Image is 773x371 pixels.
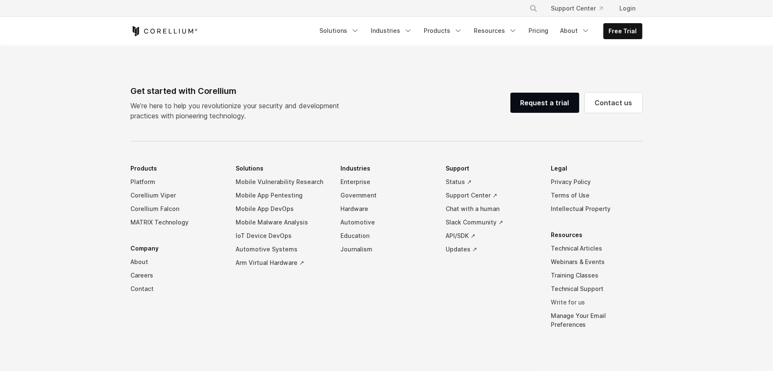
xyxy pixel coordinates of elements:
[545,1,610,16] a: Support Center
[613,1,643,16] a: Login
[341,216,433,229] a: Automotive
[551,309,643,331] a: Manage Your Email Preferences
[446,229,537,243] a: API/SDK ↗
[551,175,643,189] a: Privacy Policy
[131,255,223,269] a: About
[419,23,468,38] a: Products
[446,243,537,256] a: Updates ↗
[236,229,327,243] a: IoT Device DevOps
[131,269,223,282] a: Careers
[526,1,541,16] button: Search
[131,189,223,202] a: Corellium Viper
[131,202,223,216] a: Corellium Falcon
[341,189,433,202] a: Government
[131,175,223,189] a: Platform
[551,296,643,309] a: Write for us
[585,93,643,113] a: Contact us
[315,23,364,38] a: Solutions
[446,216,537,229] a: Slack Community ↗
[446,202,537,216] a: Chat with a human
[131,282,223,296] a: Contact
[236,175,327,189] a: Mobile Vulnerability Research
[131,162,643,344] div: Navigation Menu
[131,26,198,36] a: Corellium Home
[341,175,433,189] a: Enterprise
[131,85,346,97] div: Get started with Corellium
[551,202,643,216] a: Intellectual Property
[341,202,433,216] a: Hardware
[315,23,643,39] div: Navigation Menu
[236,189,327,202] a: Mobile App Pentesting
[555,23,595,38] a: About
[131,216,223,229] a: MATRIX Technology
[131,101,346,121] p: We’re here to help you revolutionize your security and development practices with pioneering tech...
[551,242,643,255] a: Technical Articles
[366,23,417,38] a: Industries
[446,189,537,202] a: Support Center ↗
[519,1,643,16] div: Navigation Menu
[524,23,554,38] a: Pricing
[236,216,327,229] a: Mobile Malware Analysis
[551,189,643,202] a: Terms of Use
[236,243,327,256] a: Automotive Systems
[551,255,643,269] a: Webinars & Events
[341,229,433,243] a: Education
[341,243,433,256] a: Journalism
[604,24,642,39] a: Free Trial
[469,23,522,38] a: Resources
[551,282,643,296] a: Technical Support
[236,256,327,270] a: Arm Virtual Hardware ↗
[510,93,579,113] a: Request a trial
[551,269,643,282] a: Training Classes
[236,202,327,216] a: Mobile App DevOps
[446,175,537,189] a: Status ↗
